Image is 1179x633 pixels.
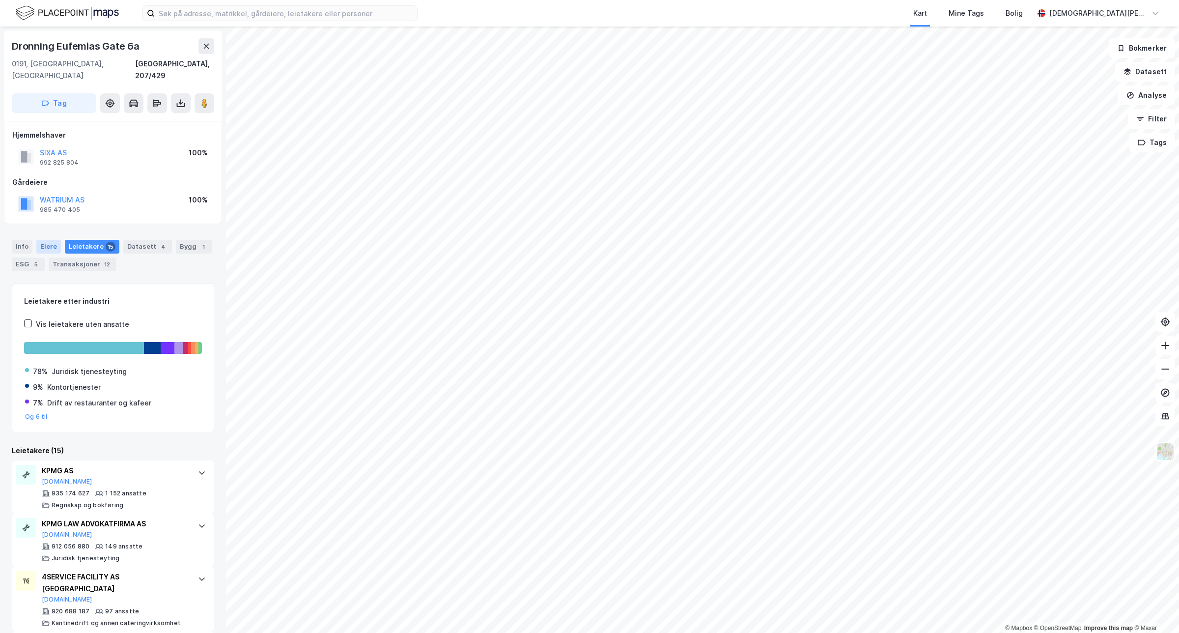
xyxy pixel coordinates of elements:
div: ESG [12,258,45,271]
div: 920 688 187 [52,607,89,615]
button: Tags [1129,133,1175,152]
div: [DEMOGRAPHIC_DATA][PERSON_NAME] [1049,7,1148,19]
div: 1 [198,242,208,252]
div: Mine Tags [949,7,984,19]
img: Z [1156,442,1175,461]
div: KPMG AS [42,465,188,477]
div: Info [12,240,32,254]
div: Kontrollprogram for chat [1130,586,1179,633]
div: Leietakere [65,240,119,254]
div: 7% [33,397,43,409]
div: 4 [158,242,168,252]
div: 15 [106,242,115,252]
input: Søk på adresse, matrikkel, gårdeiere, leietakere eller personer [155,6,417,21]
div: 100% [189,147,208,159]
div: Hjemmelshaver [12,129,214,141]
div: Leietakere (15) [12,445,214,457]
button: Filter [1128,109,1175,129]
div: Datasett [123,240,172,254]
div: [GEOGRAPHIC_DATA], 207/429 [135,58,214,82]
button: Tag [12,93,96,113]
div: Bygg [176,240,212,254]
div: Kart [913,7,927,19]
div: Bolig [1006,7,1023,19]
div: 912 056 880 [52,543,89,550]
button: [DOMAIN_NAME] [42,596,92,604]
div: Juridisk tjenesteyting [52,366,127,377]
button: [DOMAIN_NAME] [42,478,92,486]
div: 935 174 627 [52,489,89,497]
div: KPMG LAW ADVOKATFIRMA AS [42,518,188,530]
iframe: Chat Widget [1130,586,1179,633]
button: Bokmerker [1109,38,1175,58]
div: Transaksjoner [49,258,116,271]
div: 149 ansatte [105,543,142,550]
div: 12 [102,259,112,269]
a: OpenStreetMap [1034,625,1082,632]
button: [DOMAIN_NAME] [42,531,92,539]
div: Kontortjenester [47,381,101,393]
div: Leietakere etter industri [24,295,202,307]
div: 4SERVICE FACILITY AS [GEOGRAPHIC_DATA] [42,571,188,595]
button: Og 6 til [25,413,48,421]
button: Analyse [1118,86,1175,105]
div: 100% [189,194,208,206]
div: 1 152 ansatte [105,489,146,497]
div: Gårdeiere [12,176,214,188]
button: Datasett [1115,62,1175,82]
div: 97 ansatte [105,607,139,615]
div: Regnskap og bokføring [52,501,123,509]
div: 78% [33,366,48,377]
div: 985 470 405 [40,206,80,214]
div: Eiere [36,240,61,254]
img: logo.f888ab2527a4732fd821a326f86c7f29.svg [16,4,119,22]
div: Drift av restauranter og kafeer [47,397,151,409]
div: Kantinedrift og annen cateringvirksomhet [52,619,181,627]
div: 992 825 804 [40,159,79,167]
div: Vis leietakere uten ansatte [36,318,129,330]
div: 5 [31,259,41,269]
a: Improve this map [1084,625,1133,632]
div: 9% [33,381,43,393]
a: Mapbox [1005,625,1032,632]
div: Dronning Eufemias Gate 6a [12,38,141,54]
div: 0191, [GEOGRAPHIC_DATA], [GEOGRAPHIC_DATA] [12,58,135,82]
div: Juridisk tjenesteyting [52,554,119,562]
